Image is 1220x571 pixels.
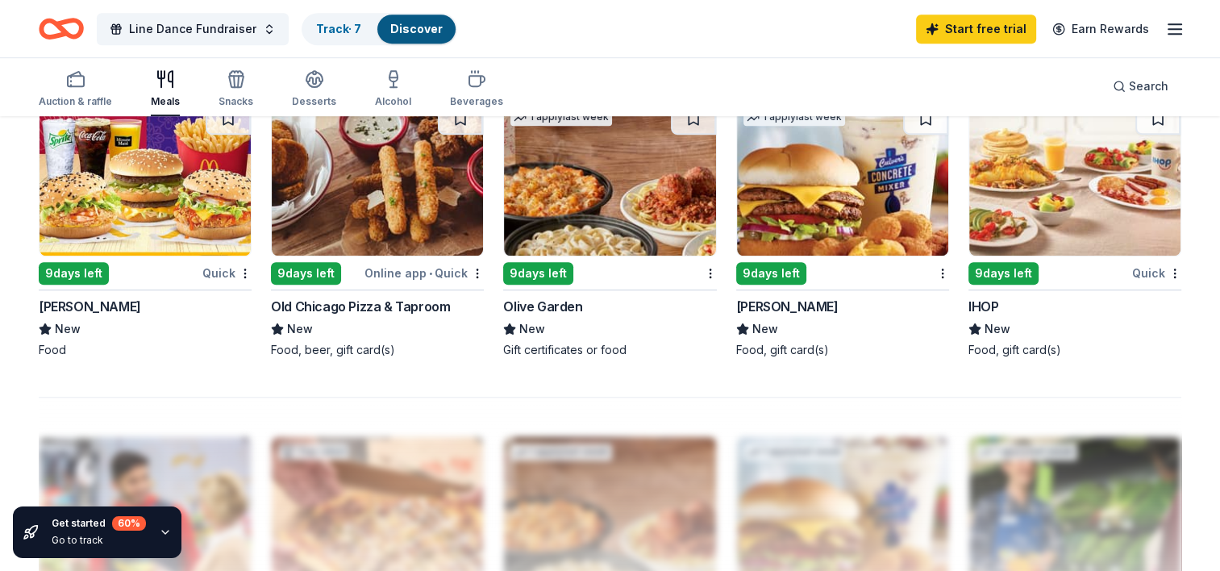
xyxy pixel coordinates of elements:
a: Image for IHOP9days leftQuickIHOPNewFood, gift card(s) [968,102,1181,358]
a: Track· 7 [316,22,361,35]
button: Snacks [219,63,253,116]
button: Auction & raffle [39,63,112,116]
div: Quick [202,263,252,283]
button: Track· 7Discover [302,13,457,45]
a: Earn Rewards [1043,15,1159,44]
div: 9 days left [271,262,341,285]
div: Quick [1132,263,1181,283]
div: Desserts [292,95,336,108]
div: Get started [52,516,146,531]
a: Image for Olive Garden1 applylast week9days leftOlive GardenNewGift certificates or food [503,102,716,358]
a: Image for McDonald's9days leftQuick[PERSON_NAME]NewFood [39,102,252,358]
div: 9 days left [503,262,573,285]
a: Image for Old Chicago Pizza & Taproom9days leftOnline app•QuickOld Chicago Pizza & TaproomNewFood... [271,102,484,358]
a: Home [39,10,84,48]
span: New [752,319,778,339]
button: Desserts [292,63,336,116]
div: Meals [151,95,180,108]
img: Image for IHOP [969,102,1180,256]
div: 9 days left [736,262,806,285]
img: Image for Olive Garden [504,102,715,256]
img: Image for Culver's [737,102,948,256]
button: Line Dance Fundraiser [97,13,289,45]
div: Go to track [52,534,146,547]
button: Search [1100,70,1181,102]
span: • [429,267,432,280]
a: Start free trial [916,15,1036,44]
div: 9 days left [968,262,1039,285]
div: Alcohol [375,95,411,108]
div: [PERSON_NAME] [39,297,141,316]
a: Image for Culver's 1 applylast week9days left[PERSON_NAME]NewFood, gift card(s) [736,102,949,358]
button: Meals [151,63,180,116]
div: Olive Garden [503,297,582,316]
span: New [519,319,545,339]
div: 9 days left [39,262,109,285]
div: Snacks [219,95,253,108]
div: 60 % [112,516,146,531]
button: Alcohol [375,63,411,116]
button: Beverages [450,63,503,116]
div: Auction & raffle [39,95,112,108]
div: 1 apply last week [510,109,612,126]
div: Beverages [450,95,503,108]
span: Line Dance Fundraiser [129,19,256,39]
span: Search [1129,77,1168,96]
div: Food, gift card(s) [736,342,949,358]
div: Food, beer, gift card(s) [271,342,484,358]
div: Gift certificates or food [503,342,716,358]
img: Image for McDonald's [40,102,251,256]
div: Food [39,342,252,358]
div: 1 apply last week [743,109,845,126]
div: [PERSON_NAME] [736,297,839,316]
span: New [287,319,313,339]
span: New [985,319,1010,339]
div: Online app Quick [364,263,484,283]
a: Discover [390,22,443,35]
div: Old Chicago Pizza & Taproom [271,297,450,316]
span: New [55,319,81,339]
img: Image for Old Chicago Pizza & Taproom [272,102,483,256]
div: IHOP [968,297,998,316]
div: Food, gift card(s) [968,342,1181,358]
